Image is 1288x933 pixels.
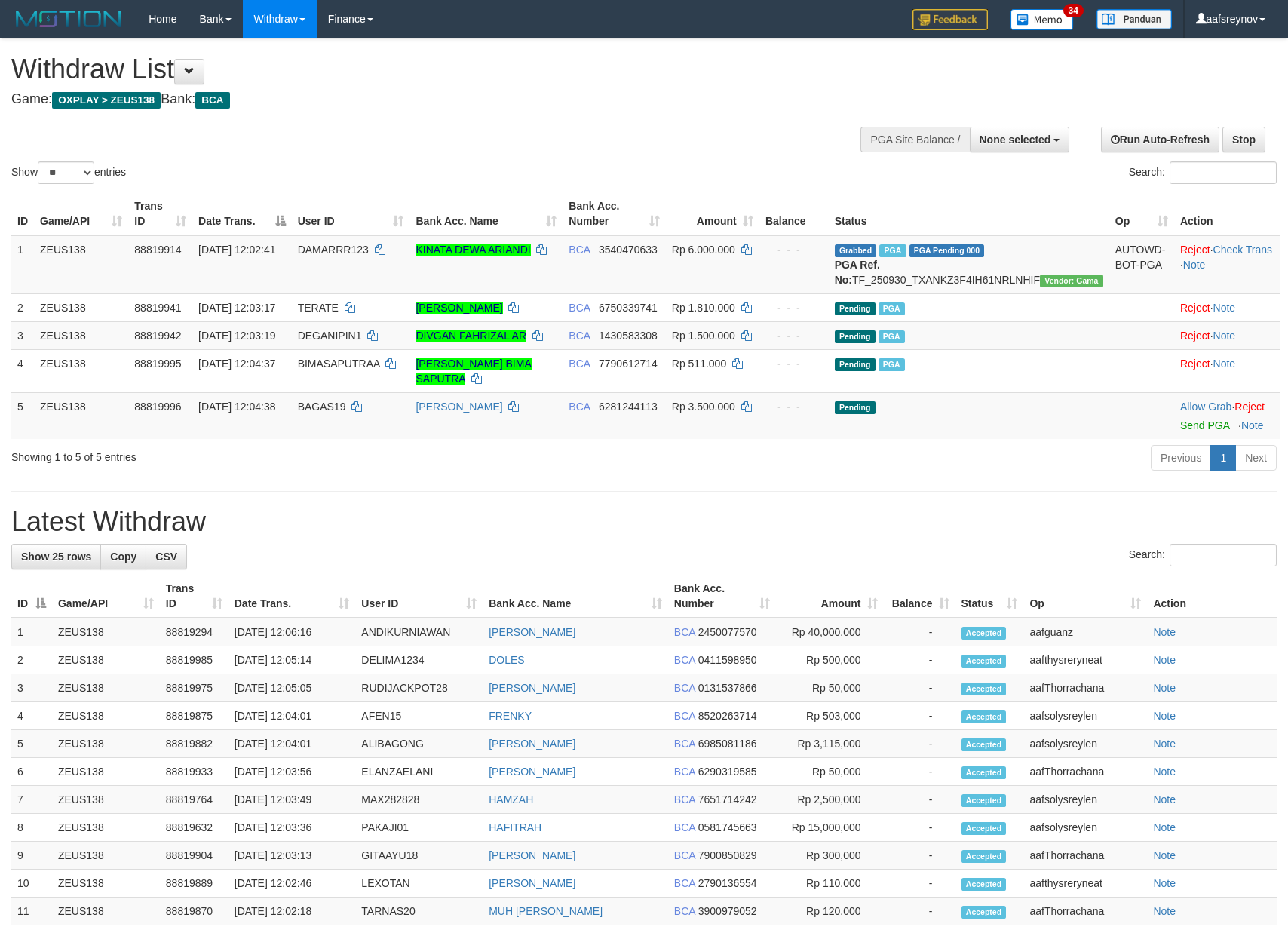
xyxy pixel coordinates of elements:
[11,618,52,646] td: 1
[11,507,1277,537] h1: Latest Withdraw
[955,575,1024,618] th: Status: activate to sort column ascending
[34,392,128,439] td: ZEUS138
[489,849,575,861] a: [PERSON_NAME]
[134,358,181,370] span: 88819995
[1213,302,1236,314] a: Note
[884,730,955,758] td: -
[668,575,776,618] th: Bank Acc. Number: activate to sort column ascending
[674,793,695,806] span: BCA
[1222,127,1265,152] a: Stop
[11,730,52,758] td: 5
[11,293,34,321] td: 2
[1040,275,1103,287] span: Vendor URL: https://trx31.1velocity.biz
[52,786,160,814] td: ZEUS138
[34,321,128,349] td: ZEUS138
[1023,870,1147,898] td: aafthysreryneat
[1023,786,1147,814] td: aafsolysreylen
[884,646,955,674] td: -
[1023,674,1147,702] td: aafThorrachana
[884,674,955,702] td: -
[1023,898,1147,925] td: aafThorrachana
[134,302,181,314] span: 88819941
[884,814,955,842] td: -
[11,842,52,870] td: 9
[835,401,876,414] span: Pending
[698,710,757,722] span: Copy 8520263714 to clipboard
[355,674,483,702] td: RUDIJACKPOT28
[776,758,884,786] td: Rp 50,000
[416,244,530,256] a: KINATA DEWA ARIANDI
[1063,4,1084,17] span: 34
[34,192,128,235] th: Game/API: activate to sort column ascending
[416,401,502,413] a: [PERSON_NAME]
[674,905,695,917] span: BCA
[884,786,955,814] td: -
[1213,330,1236,342] a: Note
[835,358,876,371] span: Pending
[1023,730,1147,758] td: aafsolysreylen
[698,654,757,666] span: Copy 0411598950 to clipboard
[355,786,483,814] td: MAX282828
[776,842,884,870] td: Rp 300,000
[489,766,575,778] a: [PERSON_NAME]
[698,626,757,638] span: Copy 2450077570 to clipboard
[52,575,160,618] th: Game/API: activate to sort column ascending
[489,710,532,722] a: FRENKY
[698,682,757,694] span: Copy 0131537866 to clipboard
[489,626,575,638] a: [PERSON_NAME]
[1213,244,1273,256] a: Check Trans
[198,330,275,342] span: [DATE] 12:03:19
[776,702,884,730] td: Rp 503,000
[1101,127,1219,152] a: Run Auto-Refresh
[1109,235,1174,294] td: AUTOWD-BOT-PGA
[599,401,658,413] span: Copy 6281244113 to clipboard
[228,870,356,898] td: [DATE] 12:02:46
[569,358,590,370] span: BCA
[355,702,483,730] td: AFEN15
[416,302,502,314] a: [PERSON_NAME]
[34,235,128,294] td: ZEUS138
[1170,544,1277,566] input: Search:
[160,814,228,842] td: 88819632
[884,575,955,618] th: Balance: activate to sort column ascending
[569,244,590,256] span: BCA
[961,906,1007,919] span: Accepted
[298,358,380,370] span: BIMASAPUTRAA
[489,793,533,806] a: HAMZAH
[1153,877,1176,889] a: Note
[416,358,531,385] a: [PERSON_NAME] BIMA SAPUTRA
[569,330,590,342] span: BCA
[198,244,275,256] span: [DATE] 12:02:41
[11,870,52,898] td: 10
[569,401,590,413] span: BCA
[160,674,228,702] td: 88819975
[198,401,275,413] span: [DATE] 12:04:38
[1174,392,1280,439] td: ·
[672,358,726,370] span: Rp 511.000
[1210,445,1236,471] a: 1
[674,877,695,889] span: BCA
[11,8,126,30] img: MOTION_logo.png
[776,786,884,814] td: Rp 2,500,000
[765,242,823,257] div: - - -
[298,401,346,413] span: BAGAS19
[128,192,192,235] th: Trans ID: activate to sort column ascending
[698,849,757,861] span: Copy 7900850829 to clipboard
[52,758,160,786] td: ZEUS138
[355,814,483,842] td: PAKAJI01
[192,192,292,235] th: Date Trans.: activate to sort column descending
[666,192,759,235] th: Amount: activate to sort column ascending
[1180,302,1210,314] a: Reject
[1010,9,1074,30] img: Button%20Memo.svg
[160,842,228,870] td: 88819904
[674,849,695,861] span: BCA
[674,738,695,750] span: BCA
[11,161,126,184] label: Show entries
[759,192,829,235] th: Balance
[100,544,146,569] a: Copy
[489,821,541,833] a: HAFITRAH
[198,302,275,314] span: [DATE] 12:03:17
[1129,161,1277,184] label: Search:
[1153,654,1176,666] a: Note
[355,646,483,674] td: DELIMA1234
